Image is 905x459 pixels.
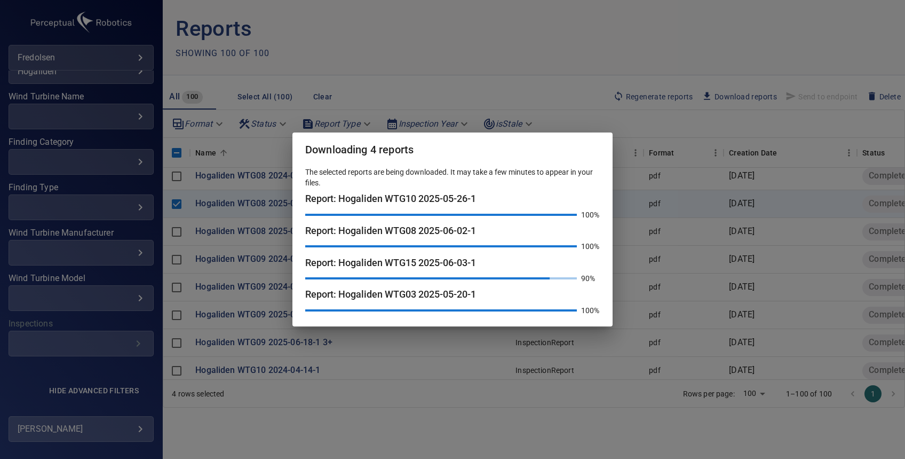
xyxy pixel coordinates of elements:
p: 100% [581,209,600,220]
h4: Report: Hogaliden WTG03 2025-05-20-1 [305,289,600,300]
h2: Downloading 4 reports [292,133,613,167]
p: 100% [581,241,600,252]
p: 100% [581,305,600,316]
p: The selected reports are being downloaded. It may take a few minutes to appear in your files. [305,167,600,188]
h4: Report: Hogaliden WTG10 2025-05-26-1 [305,193,600,204]
p: 90% [581,273,600,284]
h4: Report: Hogaliden WTG15 2025-06-03-1 [305,258,600,268]
h4: Report: Hogaliden WTG08 2025-06-02-1 [305,225,600,236]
